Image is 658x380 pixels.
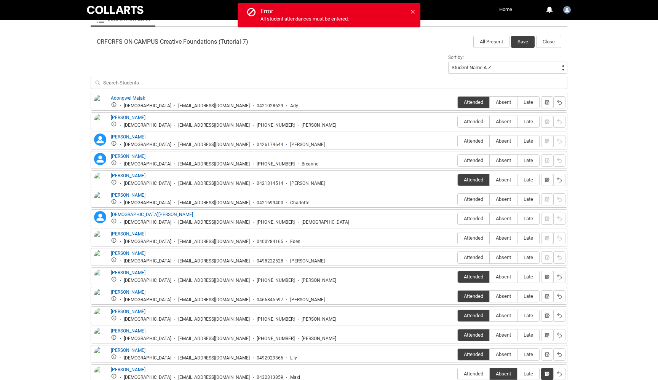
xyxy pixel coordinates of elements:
[111,270,145,275] a: [PERSON_NAME]
[553,368,565,380] button: Reset
[458,235,489,241] span: Attended
[448,55,464,60] span: Sort by:
[178,278,250,283] div: [EMAIL_ADDRESS][DOMAIN_NAME]
[458,274,489,280] span: Attended
[458,254,489,260] span: Attended
[541,368,553,380] button: Notes
[124,278,171,283] div: [DEMOGRAPHIC_DATA]
[490,293,517,299] span: Absent
[178,258,250,264] div: [EMAIL_ADDRESS][DOMAIN_NAME]
[553,174,565,186] button: Reset
[124,142,171,148] div: [DEMOGRAPHIC_DATA]
[257,239,283,245] div: 0400284165
[257,297,283,303] div: 0466845597
[124,103,171,109] div: [DEMOGRAPHIC_DATA]
[517,293,539,299] span: Late
[490,138,517,144] span: Absent
[517,216,539,221] span: Late
[553,310,565,322] button: Reset
[111,192,145,198] a: [PERSON_NAME]
[517,371,539,377] span: Late
[124,161,171,167] div: [DEMOGRAPHIC_DATA]
[490,119,517,124] span: Absent
[290,200,309,206] div: Charlotte
[458,293,489,299] span: Attended
[517,177,539,183] span: Late
[290,142,325,148] div: [PERSON_NAME]
[111,251,145,256] a: [PERSON_NAME]
[553,251,565,264] button: Reset
[124,297,171,303] div: [DEMOGRAPHIC_DATA]
[257,161,295,167] div: [PHONE_NUMBER]
[178,336,250,342] div: [EMAIL_ADDRESS][DOMAIN_NAME]
[517,254,539,260] span: Late
[260,16,349,22] span: All student attendances must be entered.
[553,329,565,341] button: Reset
[94,308,106,325] img: Kelcey Pitt
[553,271,565,283] button: Reset
[490,157,517,163] span: Absent
[458,216,489,221] span: Attended
[94,328,106,344] img: Kristian Foster
[257,278,295,283] div: [PHONE_NUMBER]
[178,142,250,148] div: [EMAIL_ADDRESS][DOMAIN_NAME]
[290,297,325,303] div: [PERSON_NAME]
[473,36,509,48] button: All Present
[553,213,565,225] button: Reset
[302,122,336,128] div: [PERSON_NAME]
[497,4,514,15] a: Home
[490,196,517,202] span: Absent
[97,38,248,46] span: CRFCRFS ON-CAMPUS Creative Foundations (Tutorial 7)
[178,239,250,245] div: [EMAIL_ADDRESS][DOMAIN_NAME]
[458,99,489,105] span: Attended
[257,316,295,322] div: [PHONE_NUMBER]
[290,181,325,186] div: [PERSON_NAME]
[490,351,517,357] span: Absent
[553,348,565,361] button: Reset
[490,332,517,338] span: Absent
[541,271,553,283] button: Notes
[111,134,145,140] a: [PERSON_NAME]
[458,177,489,183] span: Attended
[257,142,283,148] div: 0426179644
[257,103,283,109] div: 0421028629
[490,99,517,105] span: Absent
[553,96,565,108] button: Reset
[302,161,318,167] div: Breanne
[561,3,573,15] button: User Profile Tristan.Courtney
[553,193,565,205] button: Reset
[517,235,539,241] span: Late
[111,289,145,295] a: [PERSON_NAME]
[94,211,106,223] lightning-icon: Christian Powell
[94,250,106,267] img: Harry Winton
[94,95,106,111] img: Adongwei Majak
[178,316,250,322] div: [EMAIL_ADDRESS][DOMAIN_NAME]
[541,96,553,108] button: Notes
[458,196,489,202] span: Attended
[290,355,297,361] div: Lily
[517,332,539,338] span: Late
[511,36,535,48] button: Save
[553,154,565,167] button: Reset
[257,200,283,206] div: 0421699400
[563,6,571,14] img: Tristan.Courtney
[94,231,106,247] img: Eden Laurence
[302,336,336,342] div: [PERSON_NAME]
[111,154,145,159] a: [PERSON_NAME]
[458,313,489,318] span: Attended
[178,161,250,167] div: [EMAIL_ADDRESS][DOMAIN_NAME]
[458,351,489,357] span: Attended
[517,351,539,357] span: Late
[490,235,517,241] span: Absent
[124,200,171,206] div: [DEMOGRAPHIC_DATA]
[541,290,553,302] button: Notes
[111,348,145,353] a: [PERSON_NAME]
[178,103,250,109] div: [EMAIL_ADDRESS][DOMAIN_NAME]
[111,173,145,178] a: [PERSON_NAME]
[124,258,171,264] div: [DEMOGRAPHIC_DATA]
[302,278,336,283] div: [PERSON_NAME]
[111,95,145,101] a: Adongwei Majak
[124,122,171,128] div: [DEMOGRAPHIC_DATA]
[94,153,106,165] lightning-icon: Breanne Peters
[94,134,106,146] lightning-icon: Andrew Wicks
